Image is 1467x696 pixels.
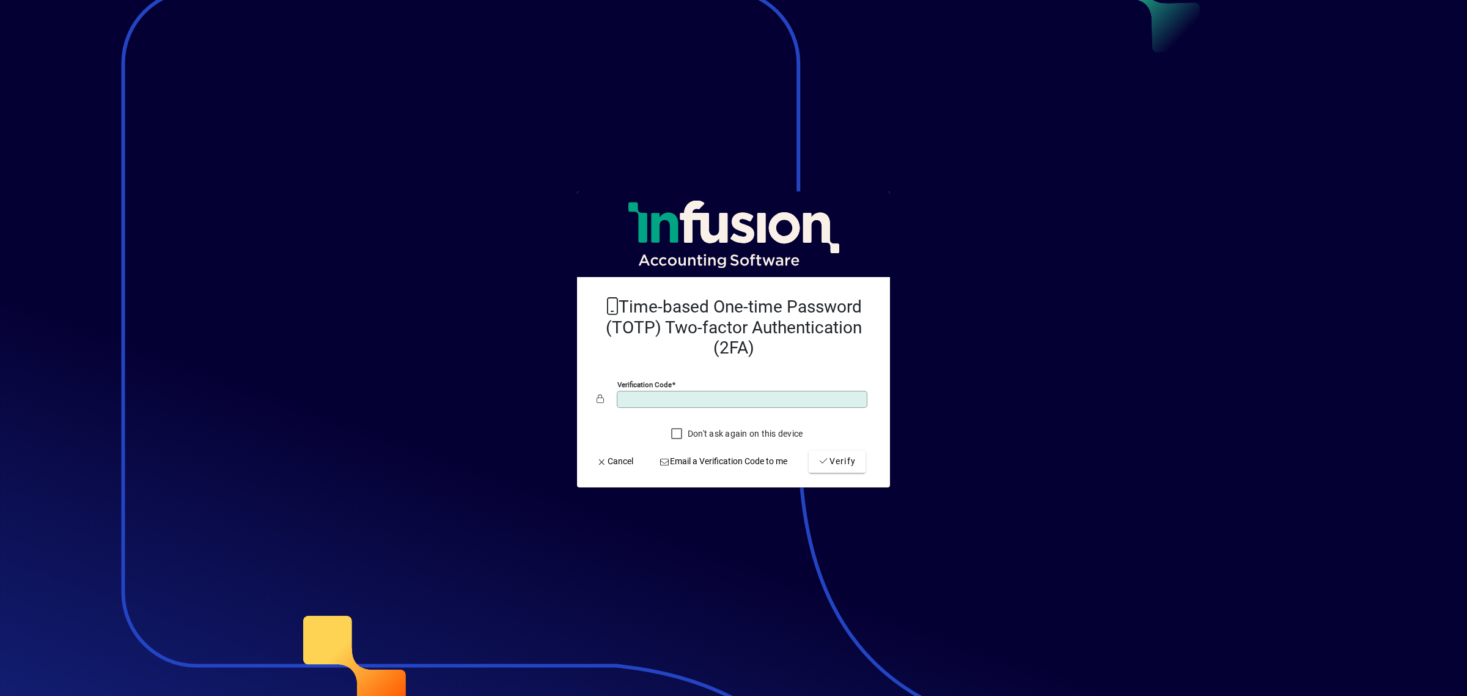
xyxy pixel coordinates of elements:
[660,455,788,468] span: Email a Verification Code to me
[809,451,866,473] button: Verify
[655,451,793,473] button: Email a Verification Code to me
[597,455,633,468] span: Cancel
[617,380,672,389] mat-label: Verification code
[597,297,870,358] h2: Time-based One-time Password (TOTP) Two-factor Authentication (2FA)
[592,451,638,473] button: Cancel
[818,455,856,468] span: Verify
[685,428,803,440] label: Don't ask again on this device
